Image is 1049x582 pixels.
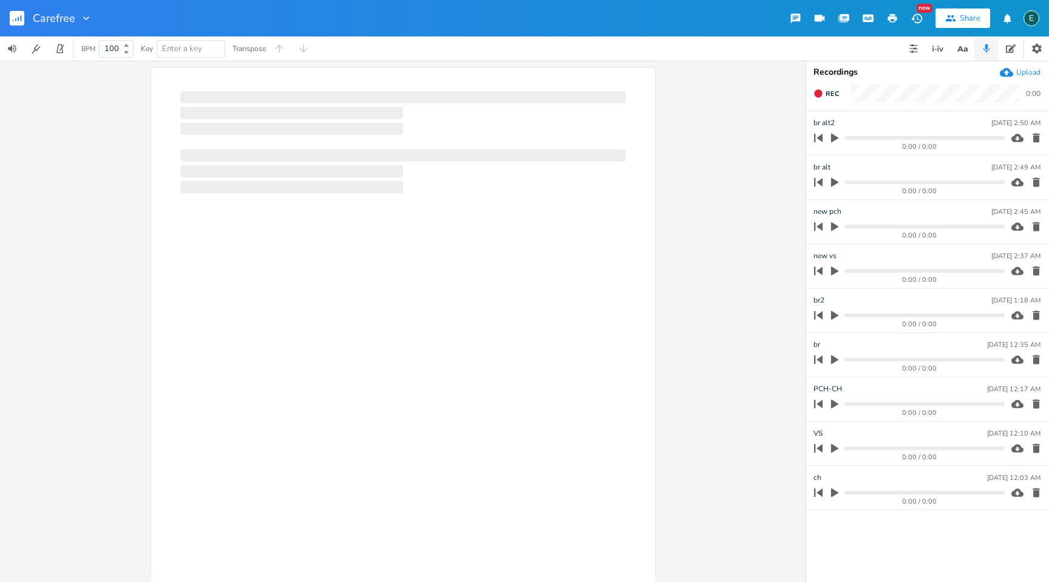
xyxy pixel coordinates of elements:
button: Rec [809,84,844,103]
span: br [813,339,820,351]
div: 0:00 / 0:00 [835,498,1005,505]
div: [DATE] 2:45 AM [991,208,1041,215]
span: br2 [813,295,824,306]
div: 0:00 / 0:00 [835,365,1005,372]
div: Recordings [813,68,1042,77]
div: Share [960,13,980,24]
div: BPM [81,46,95,52]
div: [DATE] 2:50 AM [991,120,1041,126]
div: [DATE] 12:17 AM [987,386,1041,392]
div: 0:00 / 0:00 [835,276,1005,283]
div: Upload [1016,67,1041,77]
div: Key [141,45,153,52]
span: PCH-CH [813,383,842,395]
button: Upload [1000,66,1041,79]
div: [DATE] 12:35 AM [987,341,1041,348]
div: 0:00 / 0:00 [835,409,1005,416]
div: 0:00 / 0:00 [835,454,1005,460]
span: new pch [813,206,841,217]
button: Share [935,9,990,28]
span: Rec [826,89,839,98]
span: Carefree [33,13,75,24]
span: ch [813,472,821,484]
div: edenmusic [1024,10,1039,26]
div: New [917,4,932,13]
span: new vs [813,250,837,262]
div: 0:00 / 0:00 [835,188,1005,194]
span: Enter a key [162,43,202,54]
div: Transpose [233,45,266,52]
span: br alt [813,162,830,173]
div: [DATE] 1:18 AM [991,297,1041,304]
div: 0:00 / 0:00 [835,143,1005,150]
div: [DATE] 2:37 AM [991,253,1041,259]
div: [DATE] 2:49 AM [991,164,1041,171]
div: [DATE] 12:03 AM [987,474,1041,481]
div: [DATE] 12:10 AM [987,430,1041,437]
button: E [1024,4,1039,32]
div: 0:00 [1026,90,1041,97]
div: 0:00 / 0:00 [835,321,1005,327]
div: 0:00 / 0:00 [835,232,1005,239]
span: br alt2 [813,117,835,129]
button: New [905,7,929,29]
span: VS [813,428,823,439]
